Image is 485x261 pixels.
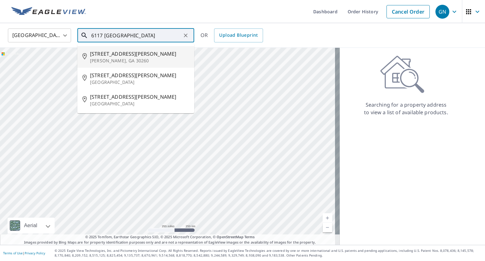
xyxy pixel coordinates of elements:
a: OpenStreetMap [217,234,243,239]
span: [STREET_ADDRESS][PERSON_NAME] [90,71,189,79]
button: Clear [181,31,190,40]
div: Aerial [8,218,55,233]
a: Current Level 5, Zoom Out [323,223,332,232]
a: Terms of Use [3,251,23,255]
div: OR [201,28,263,42]
span: [STREET_ADDRESS][PERSON_NAME] [90,93,189,101]
p: © 2025 Eagle View Technologies, Inc. and Pictometry International Corp. All Rights Reserved. Repo... [55,248,482,258]
div: [GEOGRAPHIC_DATA] [8,27,71,44]
p: [GEOGRAPHIC_DATA] [90,79,189,85]
img: EV Logo [11,7,86,16]
p: [GEOGRAPHIC_DATA] [90,101,189,107]
div: GN [435,5,449,19]
input: Search by address or latitude-longitude [91,27,181,44]
a: Upload Blueprint [214,28,263,42]
a: Current Level 5, Zoom In [323,213,332,223]
div: Aerial [22,218,39,233]
p: | [3,251,45,255]
a: Terms [244,234,255,239]
span: Upload Blueprint [219,31,258,39]
p: [PERSON_NAME], GA 30260 [90,58,189,64]
a: Privacy Policy [25,251,45,255]
span: © 2025 TomTom, Earthstar Geographics SIO, © 2025 Microsoft Corporation, © [85,234,255,240]
p: Searching for a property address to view a list of available products. [364,101,448,116]
a: Cancel Order [386,5,430,18]
span: [STREET_ADDRESS][PERSON_NAME] [90,50,189,58]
